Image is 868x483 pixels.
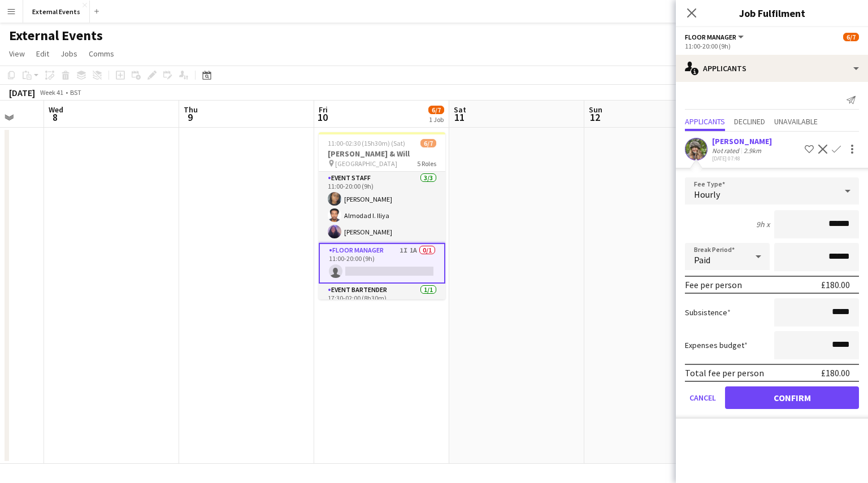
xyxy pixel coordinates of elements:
span: Unavailable [774,118,818,125]
span: 11:00-02:30 (15h30m) (Sat) [328,139,405,147]
div: Total fee per person [685,367,764,378]
a: Edit [32,46,54,61]
button: Confirm [725,386,859,409]
div: [DATE] [9,87,35,98]
span: 6/7 [420,139,436,147]
label: Subsistence [685,307,731,317]
span: Sun [589,105,602,115]
div: Applicants [676,55,868,82]
div: BST [70,88,81,97]
span: Applicants [685,118,725,125]
h3: Job Fulfilment [676,6,868,20]
span: Week 41 [37,88,66,97]
span: 10 [317,111,328,124]
a: View [5,46,29,61]
span: 12 [587,111,602,124]
h3: [PERSON_NAME] & Will [319,149,445,159]
a: Comms [84,46,119,61]
span: Edit [36,49,49,59]
a: Jobs [56,46,82,61]
span: 6/7 [428,106,444,114]
app-card-role: Floor manager1I1A0/111:00-20:00 (9h) [319,243,445,284]
span: 5 Roles [417,159,436,168]
span: View [9,49,25,59]
button: Floor manager [685,33,745,41]
span: Fri [319,105,328,115]
span: Floor manager [685,33,736,41]
span: Comms [89,49,114,59]
span: Sat [454,105,466,115]
app-card-role: Event staff3/311:00-20:00 (9h)[PERSON_NAME]Almodad I. Iliya[PERSON_NAME] [319,172,445,243]
div: 2.9km [741,146,763,155]
span: Wed [49,105,63,115]
span: Hourly [694,189,720,200]
span: 8 [47,111,63,124]
span: Declined [734,118,765,125]
div: [DATE] 07:48 [712,155,772,162]
div: 1 Job [429,115,444,124]
div: 11:00-20:00 (9h) [685,42,859,50]
span: 9 [182,111,198,124]
span: Thu [184,105,198,115]
h1: External Events [9,27,103,44]
div: Fee per person [685,279,742,290]
div: 9h x [756,219,770,229]
span: Jobs [60,49,77,59]
button: External Events [23,1,90,23]
span: 6/7 [843,33,859,41]
label: Expenses budget [685,340,748,350]
span: 11 [452,111,466,124]
div: £180.00 [821,367,850,378]
app-job-card: 11:00-02:30 (15h30m) (Sat)6/7[PERSON_NAME] & Will [GEOGRAPHIC_DATA]5 RolesEvent staff3/311:00-20:... [319,132,445,299]
span: [GEOGRAPHIC_DATA] [335,159,397,168]
div: [PERSON_NAME] [712,136,772,146]
div: £180.00 [821,279,850,290]
span: Paid [694,254,710,266]
div: Not rated [712,146,741,155]
button: Cancel [685,386,721,409]
app-card-role: Event bartender1/117:30-02:00 (8h30m) [319,284,445,322]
